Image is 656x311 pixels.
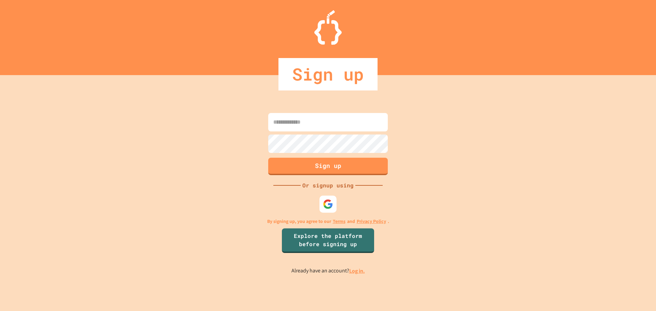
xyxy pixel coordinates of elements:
[314,10,342,45] img: Logo.svg
[349,267,365,274] a: Log in.
[282,228,374,253] a: Explore the platform before signing up
[599,254,649,283] iframe: chat widget
[291,267,365,275] p: Already have an account?
[268,158,388,175] button: Sign up
[357,218,386,225] a: Privacy Policy
[627,284,649,304] iframe: chat widget
[301,181,355,189] div: Or signup using
[267,218,389,225] p: By signing up, you agree to our and .
[278,58,378,90] div: Sign up
[323,199,333,209] img: google-icon.svg
[333,218,345,225] a: Terms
